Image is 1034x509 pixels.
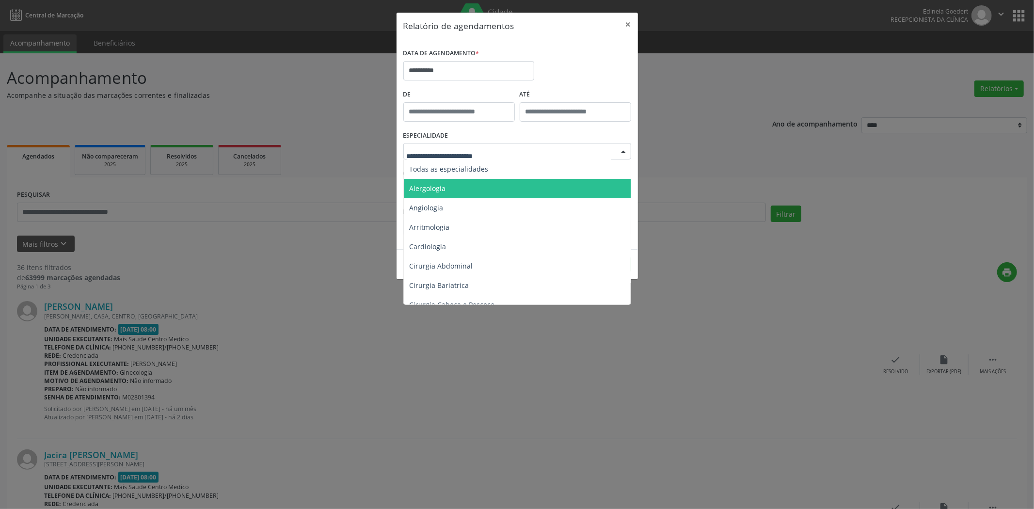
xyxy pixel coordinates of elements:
label: ATÉ [520,87,631,102]
span: Cardiologia [410,242,446,251]
span: Cirurgia Bariatrica [410,281,469,290]
span: Cirurgia Abdominal [410,261,473,270]
label: ESPECIALIDADE [403,128,448,143]
label: DATA DE AGENDAMENTO [403,46,479,61]
span: Arritmologia [410,223,450,232]
span: Angiologia [410,203,444,212]
span: Cirurgia Cabeça e Pescoço [410,300,495,309]
span: Todas as especialidades [410,164,489,174]
h5: Relatório de agendamentos [403,19,514,32]
span: Alergologia [410,184,446,193]
label: De [403,87,515,102]
button: Close [619,13,638,36]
